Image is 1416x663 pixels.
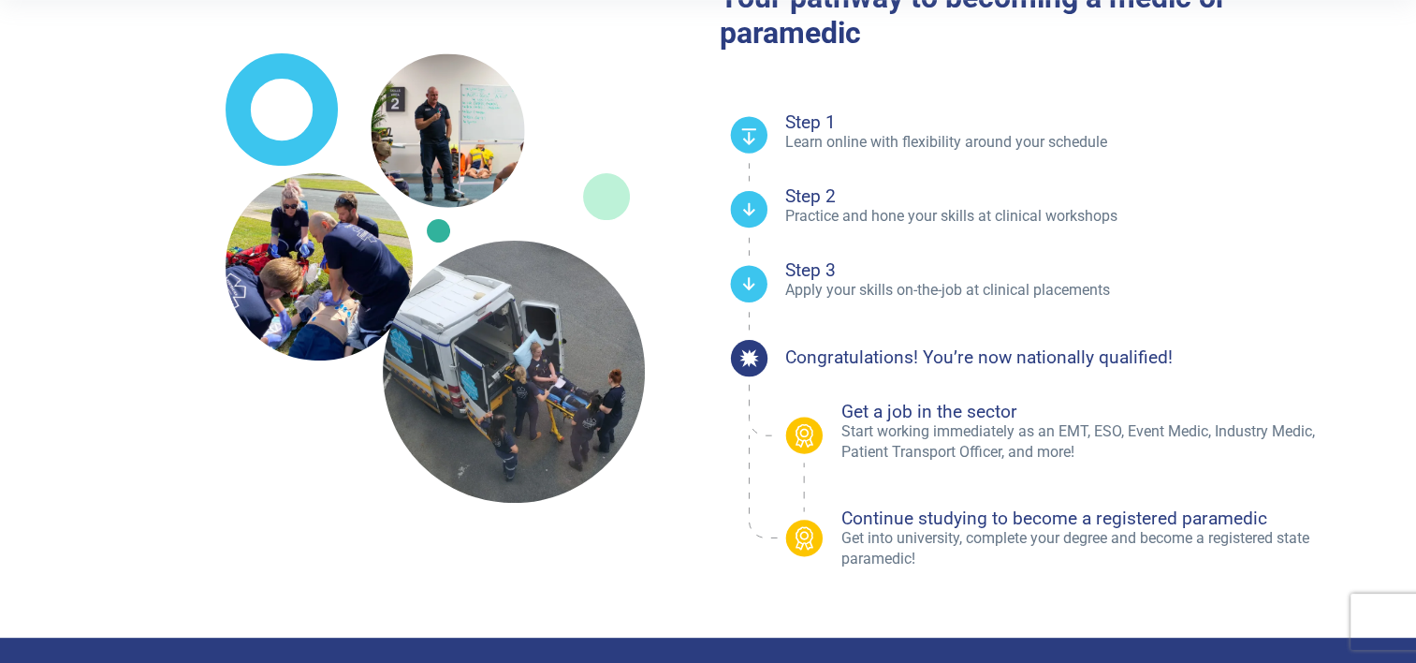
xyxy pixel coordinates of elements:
[785,261,1352,279] h4: Step 3
[785,206,1352,227] p: Practice and hone your skills at clinical workshops
[785,280,1352,301] p: Apply your skills on-the-job at clinical placements
[785,113,1352,131] h4: Step 1
[841,403,1352,420] h4: Get a job in the sector
[841,528,1352,570] p: Get into university, complete your degree and become a registered state paramedic!
[841,509,1352,527] h4: Continue studying to become a registered paramedic
[785,132,1352,153] p: Learn online with flexibility around your schedule
[841,421,1352,464] p: Start working immediately as an EMT, ESO, Event Medic, Industry Medic, Patient Transport Officer,...
[785,348,1173,366] h4: Congratulations! You’re now nationally qualified!
[785,187,1352,205] h4: Step 2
